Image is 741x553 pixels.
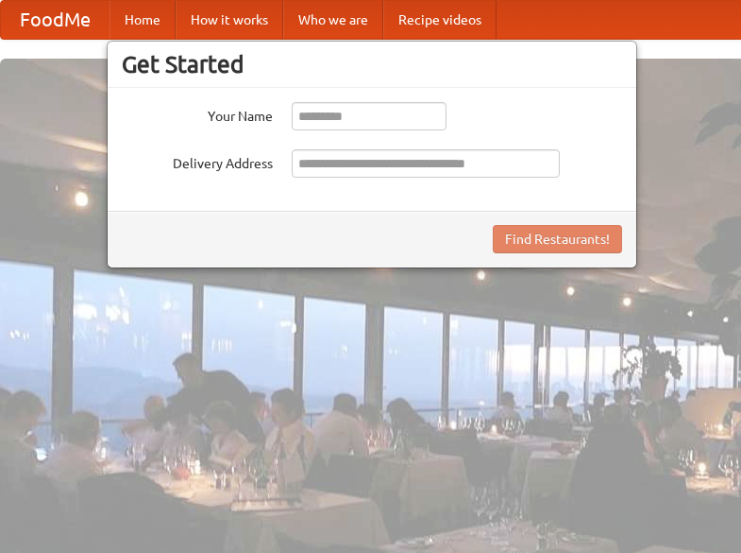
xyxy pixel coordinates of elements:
[176,1,283,39] a: How it works
[1,1,109,39] a: FoodMe
[493,225,622,253] button: Find Restaurants!
[122,102,273,126] label: Your Name
[109,1,176,39] a: Home
[283,1,383,39] a: Who we are
[383,1,497,39] a: Recipe videos
[122,149,273,173] label: Delivery Address
[122,50,622,78] h3: Get Started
